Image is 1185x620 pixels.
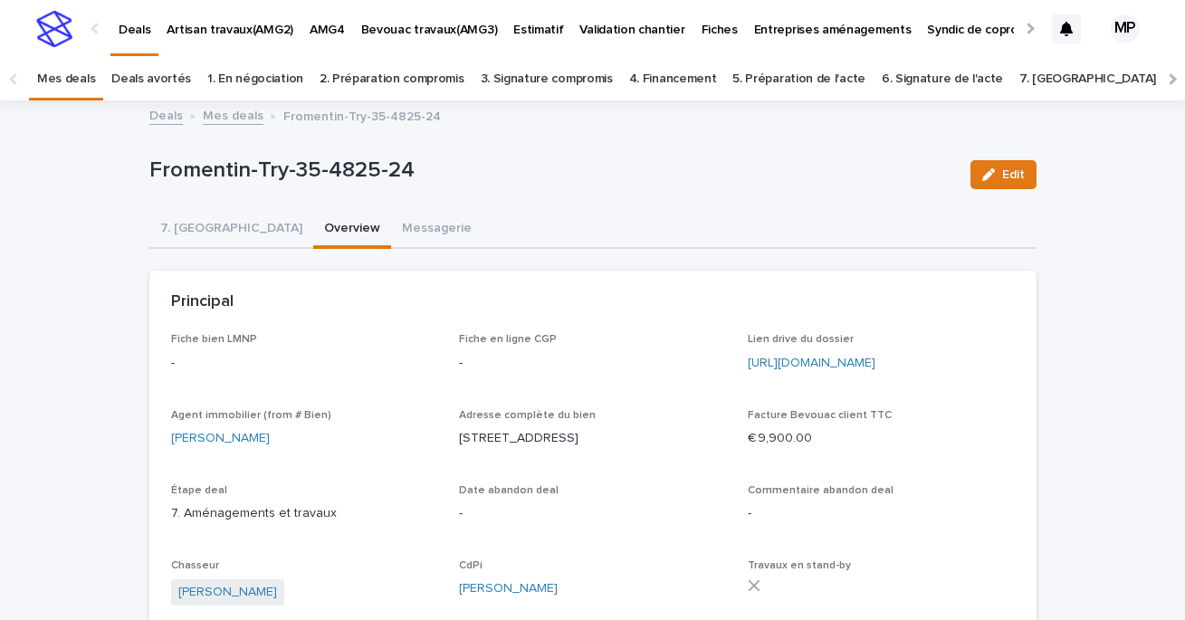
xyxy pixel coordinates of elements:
[459,334,557,345] span: Fiche en ligne CGP
[171,504,438,523] p: 7. Aménagements et travaux
[748,485,894,496] span: Commentaire abandon deal
[149,157,956,184] p: Fromentin-Try-35-4825-24
[748,560,851,571] span: Travaux en stand-by
[459,354,726,373] p: -
[36,11,72,47] img: stacker-logo-s-only.png
[748,334,854,345] span: Lien drive du dossier
[391,211,483,249] button: Messagerie
[1019,58,1156,100] a: 7. [GEOGRAPHIC_DATA]
[748,410,892,421] span: Facture Bevouac client TTC
[481,58,613,100] a: 3. Signature compromis
[459,429,726,448] p: [STREET_ADDRESS]
[748,504,1015,523] p: -
[459,485,559,496] span: Date abandon deal
[1111,14,1140,43] div: MP
[320,58,464,100] a: 2. Préparation compromis
[149,104,183,125] a: Deals
[313,211,391,249] button: Overview
[171,292,234,312] h2: Principal
[459,504,726,523] p: -
[171,334,257,345] span: Fiche bien LMNP
[459,579,558,598] a: [PERSON_NAME]
[207,58,303,100] a: 1. En négociation
[111,58,191,100] a: Deals avortés
[178,583,277,602] a: [PERSON_NAME]
[459,410,596,421] span: Adresse complète du bien
[1002,168,1025,181] span: Edit
[748,429,1015,448] p: € 9,900.00
[732,58,865,100] a: 5. Préparation de l'acte
[459,560,483,571] span: CdPi
[171,354,438,373] p: -
[149,211,313,249] button: 7. [GEOGRAPHIC_DATA]
[171,429,270,448] a: [PERSON_NAME]
[882,58,1003,100] a: 6. Signature de l'acte
[970,160,1037,189] button: Edit
[203,104,263,125] a: Mes deals
[629,58,717,100] a: 4. Financement
[37,58,95,100] a: Mes deals
[171,485,227,496] span: Étape deal
[283,105,441,125] p: Fromentin-Try-35-4825-24
[748,357,875,369] a: [URL][DOMAIN_NAME]
[171,560,219,571] span: Chasseur
[171,410,331,421] span: Agent immobilier (from # Bien)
